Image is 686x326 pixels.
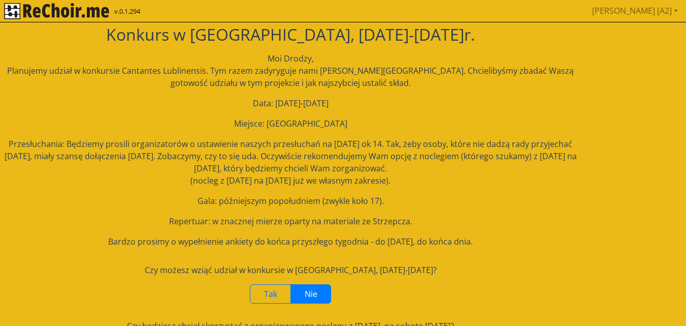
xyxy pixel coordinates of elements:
span: Nie [305,288,317,300]
p: Gala: późniejszym popołudniem (zwykle koło 17). [3,195,578,207]
span: v.0.1.294 [114,7,140,17]
span: Tak [264,288,277,300]
p: Data: [DATE]-[DATE] [3,97,578,109]
h2: Konkurs w [GEOGRAPHIC_DATA], [DATE]-[DATE]r. [3,25,578,44]
p: Bardzo prosimy o wypełnienie ankiety do końca przyszłego tygodnia - do [DATE], do końca dnia. [3,235,578,248]
p: Przesłuchania: Będziemy prosili organizatorów o ustawienie naszych przesłuchań na [DATE] ok 14. T... [3,138,578,187]
div: Czy możesz wziąć udział w konkursie w [GEOGRAPHIC_DATA], [DATE]-[DATE]? [3,264,578,276]
img: rekłajer mi [4,3,109,19]
p: Moi Drodzy, Planujemy udział w konkursie Cantantes Lublinensis. Tym razem zadyryguje nami [PERSON... [3,52,578,89]
p: Repertuar: w znacznej mierze oparty na materiale ze Strzepcza. [3,215,578,227]
p: Miejsce: [GEOGRAPHIC_DATA] [3,117,578,130]
a: [PERSON_NAME] [A2] [588,1,682,21]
